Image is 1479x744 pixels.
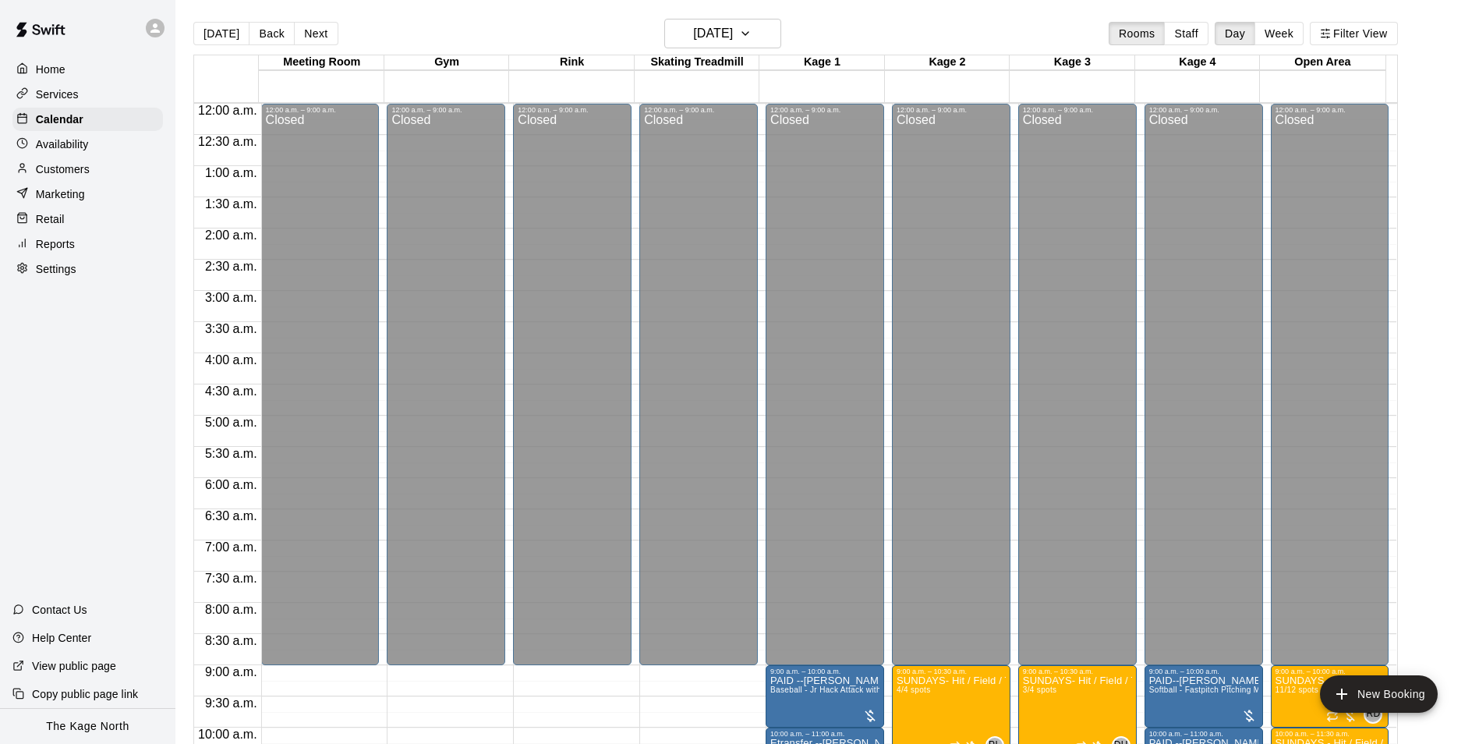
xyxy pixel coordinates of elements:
span: 7:30 a.m. [201,572,261,585]
p: Services [36,87,79,102]
div: 12:00 a.m. – 9:00 a.m. [1023,106,1132,114]
button: [DATE] [193,22,249,45]
span: 6:00 a.m. [201,478,261,491]
div: Reports [12,232,163,256]
div: 9:00 a.m. – 10:30 a.m. [1023,668,1132,675]
div: 12:00 a.m. – 9:00 a.m. [770,106,879,114]
p: Retail [36,211,65,227]
div: Meeting Room [259,55,384,70]
div: 12:00 a.m. – 9:00 a.m. [897,106,1006,114]
div: Closed [391,114,501,671]
div: 12:00 a.m. – 9:00 a.m. [1276,106,1385,114]
a: Services [12,83,163,106]
div: Closed [770,114,879,671]
div: 12:00 a.m. – 9:00 a.m. [644,106,753,114]
div: 9:00 a.m. – 10:00 a.m.: SUNDAYS - Intro to the Game - 4U - 6U - Baseball Program [1271,665,1389,728]
div: 12:00 a.m. – 9:00 a.m.: Closed [1145,104,1263,665]
p: Marketing [36,186,85,202]
span: 10:00 a.m. [194,728,261,741]
button: Week [1254,22,1304,45]
p: View public page [32,658,116,674]
div: 12:00 a.m. – 9:00 a.m.: Closed [513,104,632,665]
span: 4:30 a.m. [201,384,261,398]
div: 12:00 a.m. – 9:00 a.m. [1149,106,1258,114]
div: 9:00 a.m. – 10:00 a.m. [1276,668,1385,675]
div: Closed [897,114,1006,671]
div: Customers [12,158,163,181]
p: Reports [36,236,75,252]
div: 9:00 a.m. – 10:00 a.m. [770,668,879,675]
div: 12:00 a.m. – 9:00 a.m.: Closed [766,104,884,665]
div: Closed [1023,114,1132,671]
button: Back [249,22,295,45]
div: Closed [266,114,375,671]
div: Gym [384,55,509,70]
span: 5:00 a.m. [201,416,261,429]
span: 4/4 spots filled [897,686,931,694]
span: Softball - Fastpitch Pitching Machine - Requires second person to feed machine [1149,686,1445,694]
div: Calendar [12,108,163,131]
div: 12:00 a.m. – 9:00 a.m. [391,106,501,114]
span: 12:00 a.m. [194,104,261,117]
button: add [1320,675,1438,713]
div: 9:00 a.m. – 10:00 a.m. [1149,668,1258,675]
span: 8:00 a.m. [201,603,261,616]
div: 10:00 a.m. – 11:00 a.m. [1149,730,1258,738]
div: Availability [12,133,163,156]
span: 2:30 a.m. [201,260,261,273]
p: Contact Us [32,602,87,618]
div: Kage 1 [759,55,884,70]
span: 8:30 a.m. [201,634,261,647]
span: 5:30 a.m. [201,447,261,460]
button: Staff [1164,22,1208,45]
div: Skating Treadmill [635,55,759,70]
button: Next [294,22,338,45]
div: 12:00 a.m. – 9:00 a.m.: Closed [261,104,380,665]
div: Closed [518,114,627,671]
div: Robyn Draper [1364,705,1382,724]
p: Customers [36,161,90,177]
div: 12:00 a.m. – 9:00 a.m. [266,106,375,114]
div: 12:00 a.m. – 9:00 a.m.: Closed [1271,104,1389,665]
div: Kage 3 [1010,55,1134,70]
span: Robyn Draper [1370,705,1382,724]
div: 10:00 a.m. – 11:30 a.m. [1276,730,1385,738]
p: Calendar [36,112,83,127]
span: 4:00 a.m. [201,353,261,367]
div: 12:00 a.m. – 9:00 a.m. [518,106,627,114]
a: Marketing [12,182,163,206]
div: Open Area [1260,55,1385,70]
span: 11/12 spots filled [1276,686,1318,694]
span: 12:30 a.m. [194,135,261,148]
span: 6:30 a.m. [201,509,261,523]
p: Help Center [32,630,91,646]
div: Kage 4 [1135,55,1260,70]
div: Closed [1276,114,1385,671]
button: Rooms [1109,22,1165,45]
p: Availability [36,136,89,152]
a: Settings [12,257,163,281]
span: 3:30 a.m. [201,322,261,335]
span: 1:30 a.m. [201,197,261,211]
div: 12:00 a.m. – 9:00 a.m.: Closed [1018,104,1137,665]
p: Copy public page link [32,686,138,702]
a: Home [12,58,163,81]
p: Settings [36,261,76,277]
a: Retail [12,207,163,231]
span: 9:30 a.m. [201,696,261,710]
div: 10:00 a.m. – 11:00 a.m. [770,730,879,738]
div: 12:00 a.m. – 9:00 a.m.: Closed [892,104,1010,665]
button: [DATE] [664,19,781,48]
p: The Kage North [46,718,129,735]
div: 9:00 a.m. – 10:30 a.m. [897,668,1006,675]
div: 12:00 a.m. – 9:00 a.m.: Closed [639,104,758,665]
span: 9:00 a.m. [201,665,261,678]
div: 9:00 a.m. – 10:00 a.m.: PAID --Jeff Young [766,665,884,728]
span: 1:00 a.m. [201,166,261,179]
span: 7:00 a.m. [201,540,261,554]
